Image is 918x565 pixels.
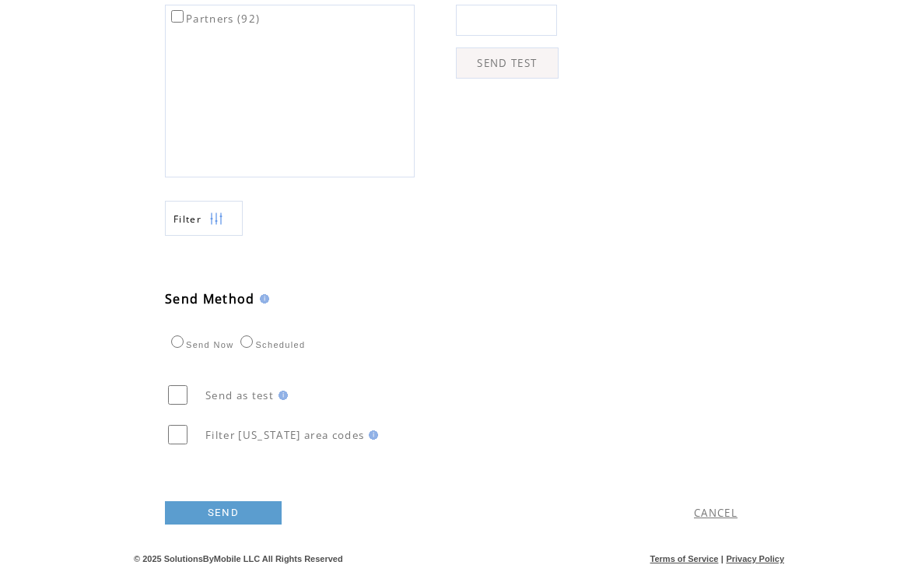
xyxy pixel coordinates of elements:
span: Show filters [173,213,201,226]
span: Filter [US_STATE] area codes [205,429,364,443]
img: help.gif [274,391,288,401]
a: Filter [165,202,243,237]
a: Privacy Policy [726,555,784,564]
span: Send as test [205,389,274,403]
input: Scheduled [240,336,253,349]
input: Send Now [171,336,184,349]
input: Partners (92) [171,11,184,23]
img: filters.png [209,202,223,237]
label: Scheduled [237,341,305,350]
a: SEND TEST [456,48,559,79]
a: SEND [165,502,282,525]
label: Send Now [167,341,233,350]
img: help.gif [364,431,378,440]
label: Partners (92) [168,12,260,26]
span: Send Method [165,291,255,308]
span: | [721,555,724,564]
a: Terms of Service [650,555,719,564]
img: help.gif [255,295,269,304]
a: CANCEL [694,507,738,521]
span: © 2025 SolutionsByMobile LLC All Rights Reserved [134,555,343,564]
